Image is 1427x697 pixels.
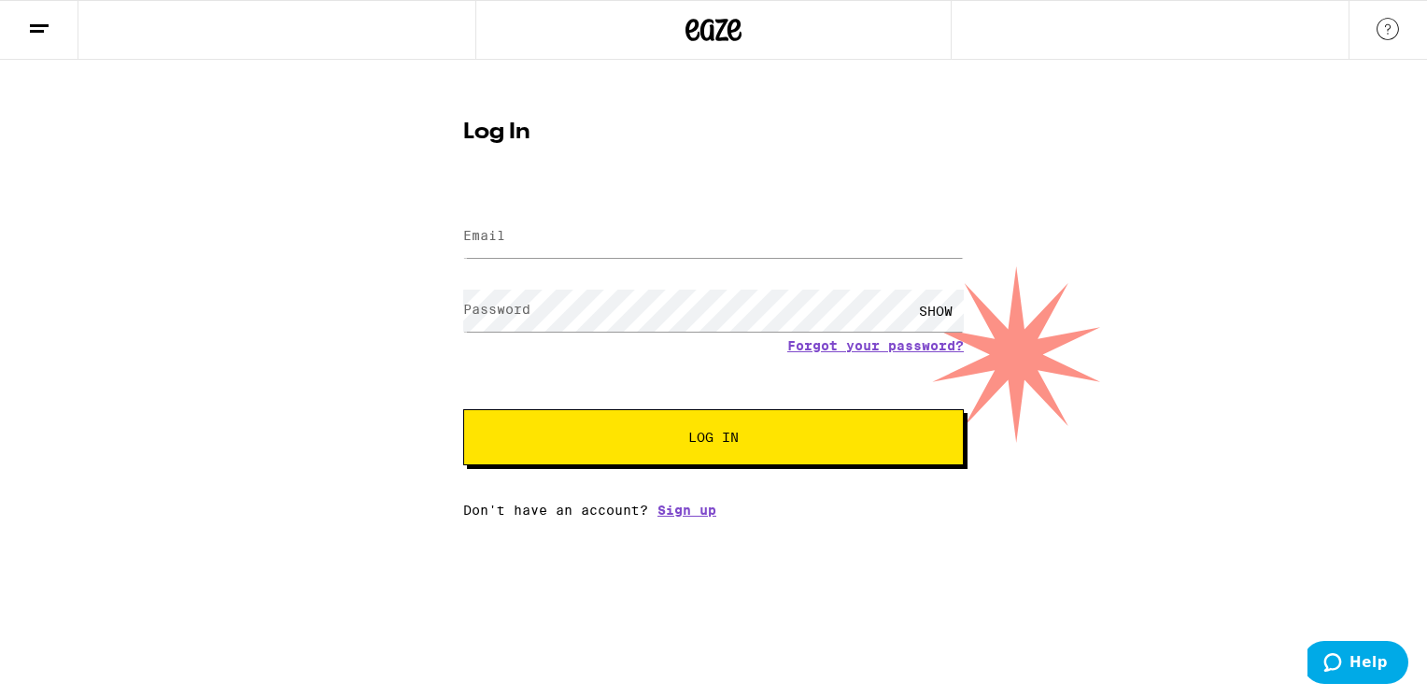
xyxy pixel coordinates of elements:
iframe: Opens a widget where you can find more information [1307,641,1408,688]
h1: Log In [463,121,964,144]
a: Forgot your password? [787,338,964,353]
input: Email [463,216,964,258]
div: Don't have an account? [463,503,964,518]
button: Log In [463,409,964,465]
span: Log In [688,431,739,444]
label: Password [463,302,530,317]
a: Sign up [657,503,716,518]
div: SHOW [908,290,964,332]
label: Email [463,228,505,243]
